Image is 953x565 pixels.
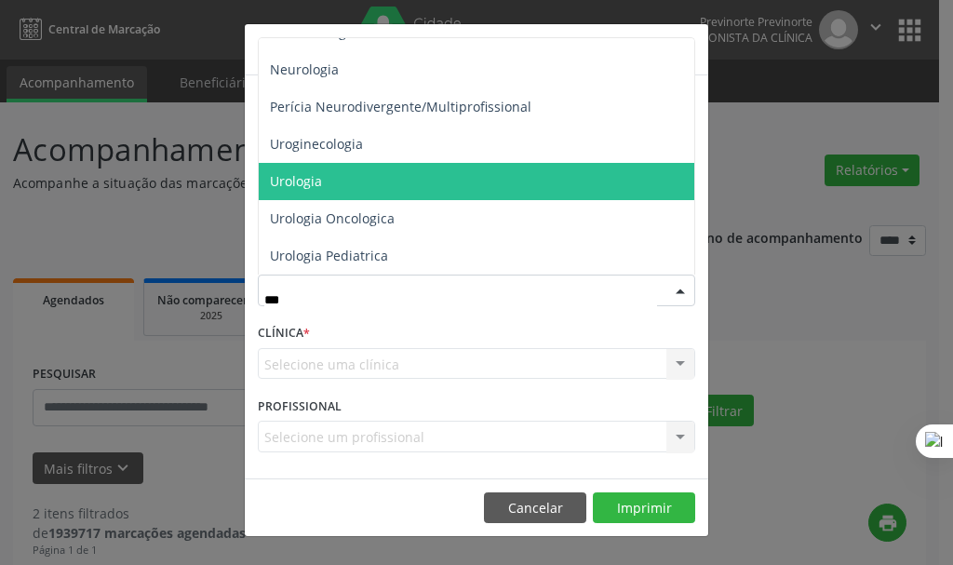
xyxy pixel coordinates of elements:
[270,135,363,153] span: Uroginecologia
[484,492,586,524] button: Cancelar
[270,61,339,78] span: Neurologia
[270,98,531,115] span: Perícia Neurodivergente/Multiprofissional
[270,172,322,190] span: Urologia
[593,492,695,524] button: Imprimir
[270,209,395,227] span: Urologia Oncologica
[258,392,342,421] label: PROFISSIONAL
[270,247,388,264] span: Urologia Pediatrica
[258,37,471,61] h5: Relatório de agendamentos
[258,319,310,348] label: CLÍNICA
[671,24,708,70] button: Close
